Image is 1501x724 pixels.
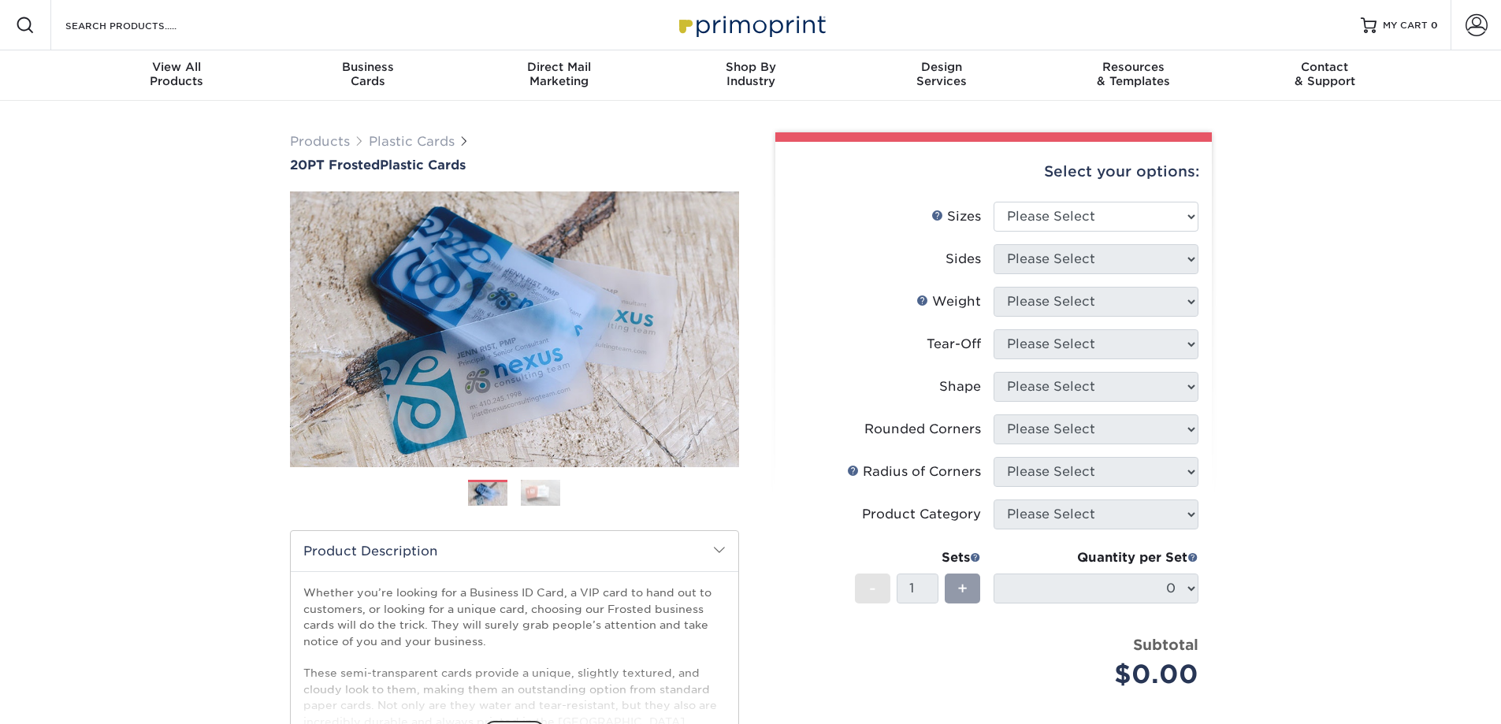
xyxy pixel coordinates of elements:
span: Contact [1229,60,1421,74]
a: Shop ByIndustry [655,50,846,101]
span: Direct Mail [463,60,655,74]
div: Shape [939,377,981,396]
span: + [957,577,968,600]
a: 20PT FrostedPlastic Cards [290,158,739,173]
span: - [869,577,876,600]
img: Plastic Cards 01 [468,481,507,508]
div: Products [81,60,273,88]
div: Quantity per Set [994,548,1198,567]
h2: Product Description [291,531,738,571]
div: Sizes [931,207,981,226]
a: View AllProducts [81,50,273,101]
a: Direct MailMarketing [463,50,655,101]
a: Plastic Cards [369,134,455,149]
div: & Support [1229,60,1421,88]
span: 0 [1431,20,1438,31]
span: Shop By [655,60,846,74]
strong: Subtotal [1133,636,1198,653]
div: Radius of Corners [847,462,981,481]
div: Product Category [862,505,981,524]
span: 20PT Frosted [290,158,380,173]
div: Cards [272,60,463,88]
div: Tear-Off [927,335,981,354]
div: $0.00 [1005,655,1198,693]
div: Marketing [463,60,655,88]
span: View All [81,60,273,74]
div: Industry [655,60,846,88]
a: Products [290,134,350,149]
div: & Templates [1038,60,1229,88]
a: Contact& Support [1229,50,1421,101]
div: Select your options: [788,142,1199,202]
span: Resources [1038,60,1229,74]
div: Services [846,60,1038,88]
div: Weight [916,292,981,311]
img: Primoprint [672,8,830,42]
div: Rounded Corners [864,420,981,439]
div: Sets [855,548,981,567]
a: BusinessCards [272,50,463,101]
a: Resources& Templates [1038,50,1229,101]
a: DesignServices [846,50,1038,101]
div: Sides [946,250,981,269]
span: Design [846,60,1038,74]
input: SEARCH PRODUCTS..... [64,16,217,35]
h1: Plastic Cards [290,158,739,173]
span: Business [272,60,463,74]
img: Plastic Cards 02 [521,479,560,507]
img: 20PT Frosted 01 [290,174,739,485]
span: MY CART [1383,19,1428,32]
